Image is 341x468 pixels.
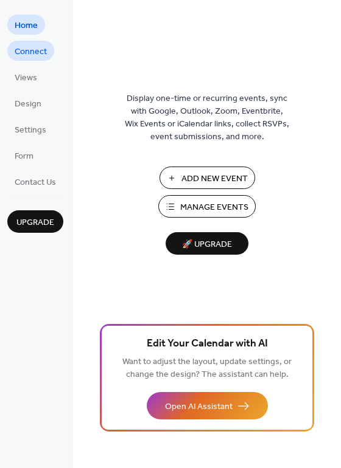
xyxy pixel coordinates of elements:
span: Add New Event [181,173,248,185]
span: Form [15,150,33,163]
a: Contact Us [7,171,63,191]
a: Connect [7,41,54,61]
span: Views [15,72,37,84]
button: Manage Events [158,195,256,218]
span: Open AI Assistant [165,401,233,413]
span: Design [15,98,41,111]
button: 🚀 Upgrade [166,232,248,255]
a: Settings [7,119,54,139]
button: Add New Event [160,167,255,189]
span: Want to adjust the layout, update settings, or change the design? The assistant can help. [122,354,292,383]
span: Connect [15,46,47,58]
span: Upgrade [16,216,54,229]
a: Form [7,145,41,165]
span: Settings [15,124,46,137]
span: Manage Events [180,201,248,214]
span: Home [15,19,38,32]
a: Design [7,93,49,113]
span: Edit Your Calendar with AI [147,336,268,353]
span: Contact Us [15,176,56,189]
span: Display one-time or recurring events, sync with Google, Outlook, Zoom, Eventbrite, Wix Events or ... [125,92,289,143]
button: Upgrade [7,210,63,233]
span: 🚀 Upgrade [173,236,241,253]
a: Views [7,67,44,87]
a: Home [7,15,45,35]
button: Open AI Assistant [147,392,268,419]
